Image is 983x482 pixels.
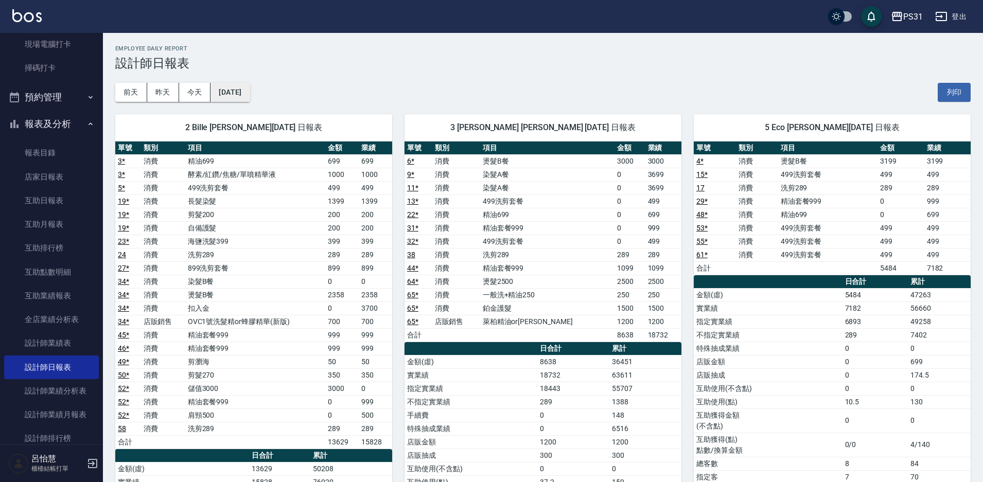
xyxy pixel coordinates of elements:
[141,355,185,368] td: 消費
[908,395,971,408] td: 130
[141,368,185,382] td: 消費
[924,248,971,261] td: 499
[115,56,971,70] h3: 設計師日報表
[537,342,609,355] th: 日合計
[615,168,645,181] td: 0
[4,355,99,379] a: 設計師日報表
[325,315,359,328] td: 700
[432,194,480,208] td: 消費
[4,56,99,80] a: 掃碼打卡
[185,422,325,435] td: 洗剪289
[141,422,185,435] td: 消費
[4,284,99,308] a: 互助業績報表
[432,168,480,181] td: 消費
[609,382,681,395] td: 55707
[185,181,325,194] td: 499洗剪套餐
[31,454,84,464] h5: 呂怡慧
[645,221,681,235] td: 999
[141,315,185,328] td: 店販銷售
[405,382,537,395] td: 指定實業績
[359,435,392,449] td: 15828
[4,331,99,355] a: 設計師業績表
[694,328,842,342] td: 不指定實業績
[432,221,480,235] td: 消費
[480,221,615,235] td: 精油套餐999
[115,435,141,449] td: 合計
[938,83,971,102] button: 列印
[877,181,924,194] td: 289
[405,395,537,408] td: 不指定實業績
[842,328,908,342] td: 289
[4,308,99,331] a: 全店業績分析表
[31,464,84,473] p: 櫃檯結帳打單
[141,382,185,395] td: 消費
[359,315,392,328] td: 700
[405,408,537,422] td: 手續費
[12,9,42,22] img: Logo
[924,261,971,275] td: 7182
[908,301,971,315] td: 56660
[778,221,878,235] td: 499洗剪套餐
[842,288,908,301] td: 5484
[141,154,185,168] td: 消費
[185,355,325,368] td: 剪瀏海
[480,168,615,181] td: 染髮A餐
[359,395,392,408] td: 999
[609,342,681,355] th: 累計
[877,248,924,261] td: 499
[432,275,480,288] td: 消費
[645,235,681,248] td: 499
[609,408,681,422] td: 148
[778,154,878,168] td: 燙髮B餐
[115,141,141,155] th: 單號
[908,433,971,457] td: 4/140
[325,261,359,275] td: 899
[359,181,392,194] td: 499
[128,122,380,133] span: 2 Bille [PERSON_NAME][DATE] 日報表
[147,83,179,102] button: 昨天
[359,275,392,288] td: 0
[908,328,971,342] td: 7402
[615,248,645,261] td: 289
[778,235,878,248] td: 499洗剪套餐
[185,408,325,422] td: 肩頸500
[908,315,971,328] td: 49258
[185,275,325,288] td: 染髮B餐
[359,261,392,275] td: 899
[141,194,185,208] td: 消費
[185,368,325,382] td: 剪髮270
[842,408,908,433] td: 0
[185,168,325,181] td: 酵素/紅鑽/焦糖/單噴精華液
[325,382,359,395] td: 3000
[609,435,681,449] td: 1200
[359,141,392,155] th: 業績
[480,141,615,155] th: 項目
[325,301,359,315] td: 0
[405,435,537,449] td: 店販金額
[359,208,392,221] td: 200
[185,194,325,208] td: 長髮染髮
[736,154,778,168] td: 消費
[645,141,681,155] th: 業績
[141,395,185,408] td: 消費
[432,235,480,248] td: 消費
[185,248,325,261] td: 洗剪289
[141,221,185,235] td: 消費
[185,261,325,275] td: 899洗剪套餐
[615,181,645,194] td: 0
[480,275,615,288] td: 燙髮2500
[359,221,392,235] td: 200
[694,355,842,368] td: 店販金額
[736,248,778,261] td: 消費
[480,288,615,301] td: 一般洗+精油250
[736,221,778,235] td: 消費
[694,141,736,155] th: 單號
[359,408,392,422] td: 500
[115,45,971,52] h2: Employee Daily Report
[615,301,645,315] td: 1500
[706,122,958,133] span: 5 Eco [PERSON_NAME][DATE] 日報表
[325,181,359,194] td: 499
[877,261,924,275] td: 5484
[537,422,609,435] td: 0
[537,355,609,368] td: 8638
